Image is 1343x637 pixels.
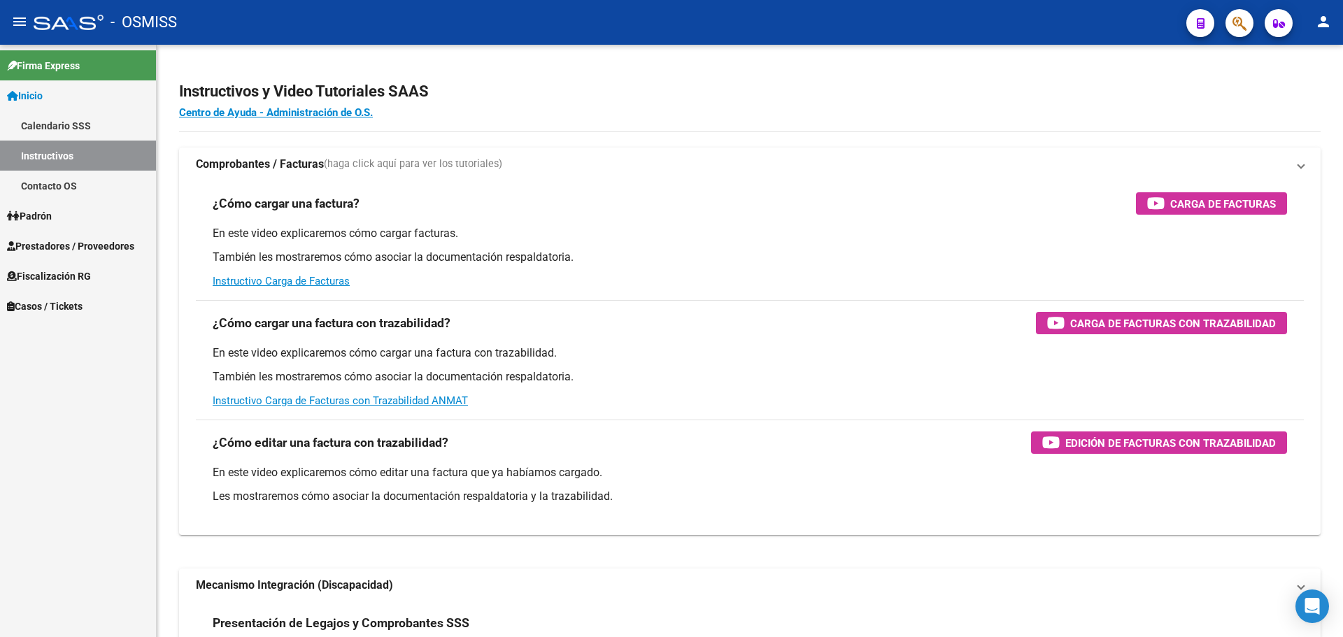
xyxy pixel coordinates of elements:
[213,489,1287,504] p: Les mostraremos cómo asociar la documentación respaldatoria y la trazabilidad.
[213,369,1287,385] p: También les mostraremos cómo asociar la documentación respaldatoria.
[213,613,469,633] h3: Presentación de Legajos y Comprobantes SSS
[7,208,52,224] span: Padrón
[213,394,468,407] a: Instructivo Carga de Facturas con Trazabilidad ANMAT
[179,568,1321,602] mat-expansion-panel-header: Mecanismo Integración (Discapacidad)
[1170,195,1276,213] span: Carga de Facturas
[213,194,360,213] h3: ¿Cómo cargar una factura?
[213,433,448,452] h3: ¿Cómo editar una factura con trazabilidad?
[11,13,28,30] mat-icon: menu
[213,465,1287,480] p: En este video explicaremos cómo editar una factura que ya habíamos cargado.
[213,226,1287,241] p: En este video explicaremos cómo cargar facturas.
[7,269,91,284] span: Fiscalización RG
[179,106,373,119] a: Centro de Ayuda - Administración de O.S.
[196,157,324,172] strong: Comprobantes / Facturas
[111,7,177,38] span: - OSMISS
[179,148,1321,181] mat-expansion-panel-header: Comprobantes / Facturas(haga click aquí para ver los tutoriales)
[7,88,43,103] span: Inicio
[1295,589,1329,623] div: Open Intercom Messenger
[1136,192,1287,215] button: Carga de Facturas
[1036,312,1287,334] button: Carga de Facturas con Trazabilidad
[1070,315,1276,332] span: Carga de Facturas con Trazabilidad
[1315,13,1332,30] mat-icon: person
[179,181,1321,535] div: Comprobantes / Facturas(haga click aquí para ver los tutoriales)
[213,250,1287,265] p: También les mostraremos cómo asociar la documentación respaldatoria.
[324,157,502,172] span: (haga click aquí para ver los tutoriales)
[213,345,1287,361] p: En este video explicaremos cómo cargar una factura con trazabilidad.
[213,313,450,333] h3: ¿Cómo cargar una factura con trazabilidad?
[1031,431,1287,454] button: Edición de Facturas con Trazabilidad
[1065,434,1276,452] span: Edición de Facturas con Trazabilidad
[196,578,393,593] strong: Mecanismo Integración (Discapacidad)
[7,299,83,314] span: Casos / Tickets
[7,58,80,73] span: Firma Express
[7,238,134,254] span: Prestadores / Proveedores
[213,275,350,287] a: Instructivo Carga de Facturas
[179,78,1321,105] h2: Instructivos y Video Tutoriales SAAS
